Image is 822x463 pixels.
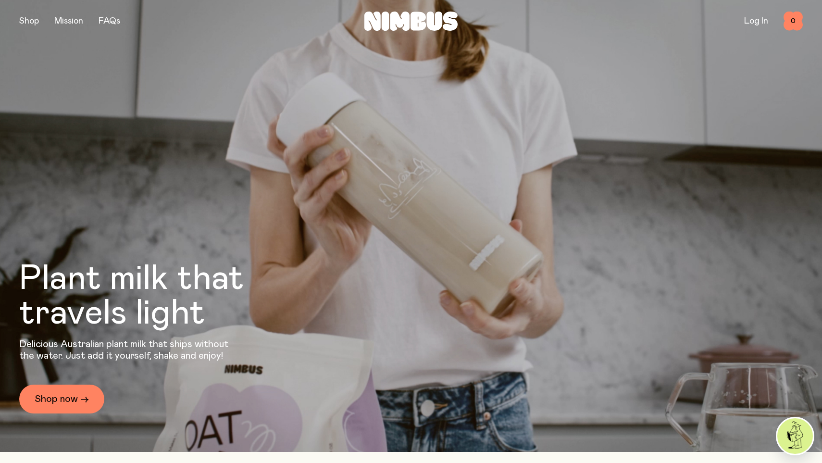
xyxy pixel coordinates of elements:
a: FAQs [99,17,120,25]
img: agent [777,418,813,454]
h1: Plant milk that travels light [19,262,296,331]
a: Mission [54,17,83,25]
button: 0 [784,12,803,31]
a: Shop now → [19,385,104,413]
p: Delicious Australian plant milk that ships without the water. Just add it yourself, shake and enjoy! [19,338,235,362]
a: Log In [744,17,768,25]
